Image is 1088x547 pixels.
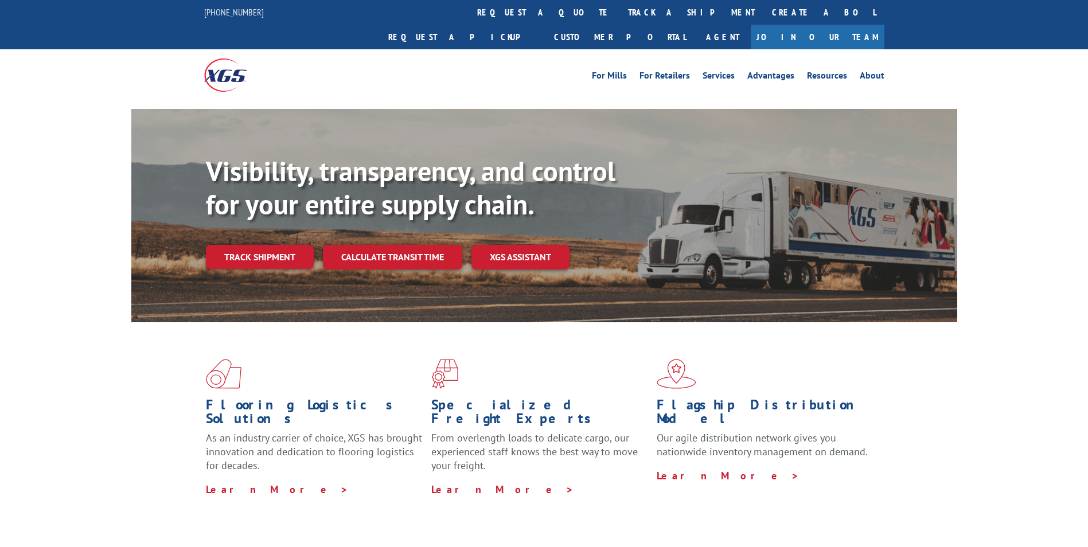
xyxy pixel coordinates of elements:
a: Request a pickup [380,25,545,49]
a: For Mills [592,71,627,84]
a: Track shipment [206,245,314,269]
img: xgs-icon-total-supply-chain-intelligence-red [206,359,241,389]
h1: Flooring Logistics Solutions [206,398,423,431]
h1: Flagship Distribution Model [657,398,873,431]
span: As an industry carrier of choice, XGS has brought innovation and dedication to flooring logistics... [206,431,422,472]
a: Customer Portal [545,25,695,49]
a: Learn More > [431,483,574,496]
a: Join Our Team [751,25,884,49]
img: xgs-icon-focused-on-flooring-red [431,359,458,389]
a: Learn More > [657,469,800,482]
img: xgs-icon-flagship-distribution-model-red [657,359,696,389]
a: Services [703,71,735,84]
a: Resources [807,71,847,84]
p: From overlength loads to delicate cargo, our experienced staff knows the best way to move your fr... [431,431,648,482]
a: Advantages [747,71,794,84]
a: Calculate transit time [323,245,462,269]
a: [PHONE_NUMBER] [204,6,264,18]
a: For Retailers [639,71,690,84]
a: XGS ASSISTANT [471,245,570,269]
a: About [860,71,884,84]
a: Learn More > [206,483,349,496]
b: Visibility, transparency, and control for your entire supply chain. [206,153,615,222]
a: Agent [695,25,751,49]
span: Our agile distribution network gives you nationwide inventory management on demand. [657,431,868,458]
h1: Specialized Freight Experts [431,398,648,431]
